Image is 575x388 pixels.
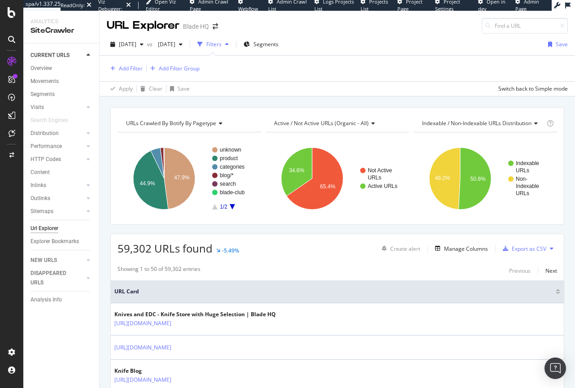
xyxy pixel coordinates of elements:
div: Movements [30,77,59,86]
div: A chart. [266,140,407,218]
a: [URL][DOMAIN_NAME] [114,343,171,352]
text: 1/2 [220,204,227,210]
div: arrow-right-arrow-left [213,23,218,30]
span: 2025 Sep. 4th [119,40,136,48]
a: Content [30,168,93,177]
span: Webflow [238,5,258,12]
span: 2025 Jul. 27th [154,40,175,48]
div: Create alert [390,245,420,253]
button: Segments [240,37,282,52]
text: 44.9% [140,180,155,187]
text: unknown [220,147,241,153]
div: Content [30,168,50,177]
text: categories [220,164,244,170]
text: 47.9% [174,174,189,181]
text: Indexable [516,160,539,166]
span: Indexable / Non-Indexable URLs distribution [422,119,531,127]
div: Clear [149,85,162,92]
div: Url Explorer [30,224,58,233]
div: Inlinks [30,181,46,190]
a: NEW URLS [30,256,84,265]
div: Visits [30,103,44,112]
button: Switch back to Simple mode [495,82,568,96]
div: Save [178,85,190,92]
a: Inlinks [30,181,84,190]
text: 50.8% [470,176,486,182]
div: Blade HQ [183,22,209,31]
div: Search Engines [30,116,68,125]
button: Next [545,265,557,276]
div: Showing 1 to 50 of 59,302 entries [118,265,200,276]
button: Add Filter [107,63,143,74]
text: Active URLs [368,183,397,189]
text: URLs [516,167,529,174]
text: Not Active [368,167,392,174]
div: Analytics [30,18,92,26]
text: search [220,181,236,187]
div: SiteCrawler [30,26,92,36]
a: CURRENT URLS [30,51,84,60]
div: HTTP Codes [30,155,61,164]
div: Apply [119,85,133,92]
button: Save [166,82,190,96]
div: Knife Blog [114,367,210,375]
button: Manage Columns [431,243,488,254]
a: Explorer Bookmarks [30,237,93,246]
button: [DATE] [107,37,147,52]
button: Save [545,37,568,52]
div: Add Filter [119,65,143,72]
text: 65.4% [320,183,335,190]
button: Export as CSV [499,241,546,256]
svg: A chart. [414,140,555,218]
text: blog/* [220,172,234,179]
span: vs [147,40,154,48]
div: -5.49% [222,247,239,254]
div: CURRENT URLS [30,51,70,60]
text: 34.6% [289,167,304,174]
div: Overview [30,64,52,73]
span: Segments [253,40,279,48]
a: [URL][DOMAIN_NAME] [114,375,171,384]
span: Active / Not Active URLs (organic - all) [274,119,369,127]
text: Non- [516,176,527,182]
div: Analysis Info [30,295,62,305]
div: URL Explorer [107,18,179,33]
div: Distribution [30,129,59,138]
div: Previous [509,267,531,275]
a: DISAPPEARED URLS [30,269,84,288]
span: URLs Crawled By Botify By pagetype [126,119,216,127]
a: Overview [30,64,93,73]
div: Sitemaps [30,207,53,216]
div: Filters [206,40,222,48]
div: Knives and EDC - Knife Store with Huge Selection | Blade HQ [114,310,276,318]
a: Analysis Info [30,295,93,305]
a: Visits [30,103,84,112]
div: ReadOnly: [61,2,85,9]
input: Find a URL [482,18,568,34]
span: 59,302 URLs found [118,241,213,256]
div: Manage Columns [444,245,488,253]
button: Add Filter Group [147,63,200,74]
text: 49.2% [435,175,450,181]
a: Search Engines [30,116,77,125]
a: Movements [30,77,93,86]
div: Segments [30,90,55,99]
text: Indexable [516,183,539,189]
button: Clear [137,82,162,96]
text: blade-club [220,189,245,196]
div: Export as CSV [512,245,546,253]
div: A chart. [118,140,259,218]
a: Performance [30,142,84,151]
div: Add Filter Group [159,65,200,72]
div: DISAPPEARED URLS [30,269,76,288]
div: Outlinks [30,194,50,203]
button: [DATE] [154,37,186,52]
div: Next [545,267,557,275]
button: Apply [107,82,133,96]
a: Distribution [30,129,84,138]
button: Create alert [378,241,420,256]
div: Save [556,40,568,48]
h4: Active / Not Active URLs [272,116,401,131]
a: Segments [30,90,93,99]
